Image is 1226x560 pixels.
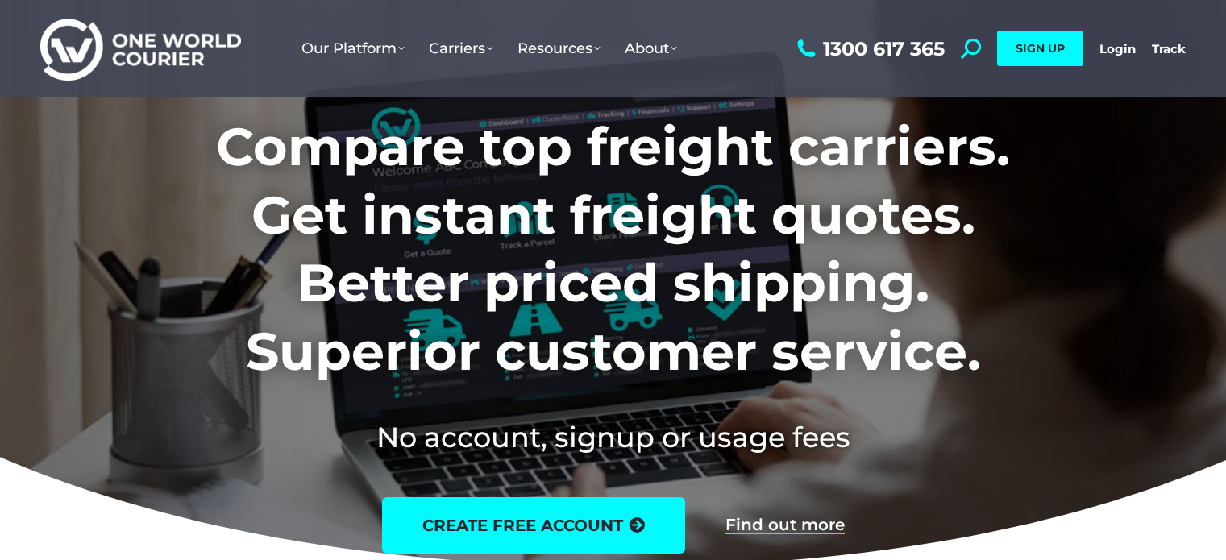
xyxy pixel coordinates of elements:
[997,31,1083,66] a: SIGN UP
[289,23,417,73] a: Our Platform
[110,417,1116,457] h2: No account, signup or usage fees
[1099,41,1136,56] a: Login
[793,39,945,59] a: 1300 617 365
[382,497,685,554] a: create free account
[1152,41,1186,56] a: Track
[417,23,505,73] a: Carriers
[429,39,493,57] span: Carriers
[625,39,677,57] span: About
[1016,41,1065,56] span: SIGN UP
[517,39,601,57] span: Resources
[110,113,1116,385] h1: Compare top freight carriers. Get instant freight quotes. Better priced shipping. Superior custom...
[613,23,689,73] a: About
[40,16,241,81] img: One World Courier
[725,516,845,534] a: Find out more
[301,39,405,57] span: Our Platform
[505,23,613,73] a: Resources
